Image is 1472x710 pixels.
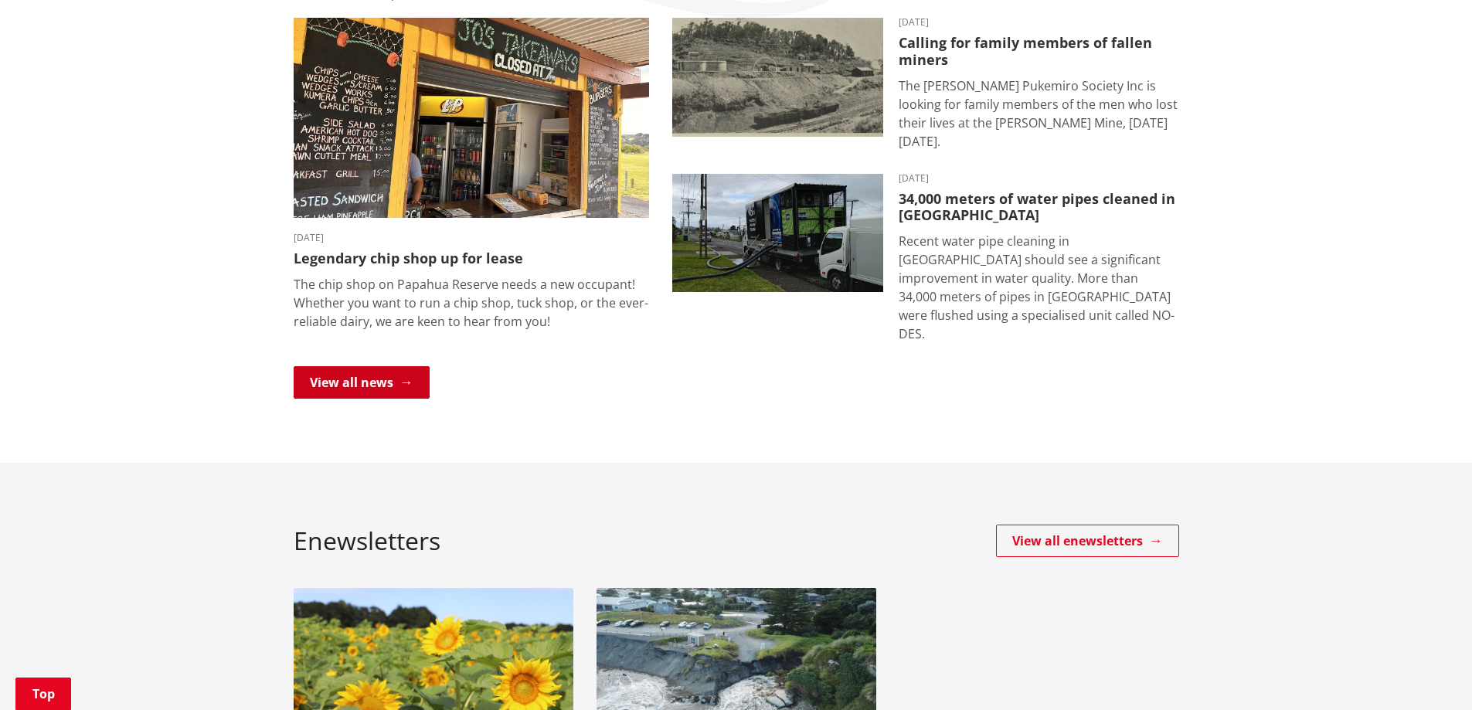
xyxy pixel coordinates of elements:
img: NO-DES unit flushing water pipes in Huntly [672,174,883,293]
a: Top [15,678,71,710]
h3: Legendary chip shop up for lease [294,250,649,267]
time: [DATE] [294,233,649,243]
p: Recent water pipe cleaning in [GEOGRAPHIC_DATA] should see a significant improvement in water qua... [899,232,1179,343]
a: A black-and-white historic photograph shows a hillside with trees, small buildings, and cylindric... [672,18,1179,150]
a: View all news [294,366,430,399]
h2: Enewsletters [294,526,440,555]
h3: 34,000 meters of water pipes cleaned in [GEOGRAPHIC_DATA] [899,191,1179,224]
img: Glen Afton Mine 1939 [672,18,883,137]
a: Outdoor takeaway stand with chalkboard menus listing various foods, like burgers and chips. A fri... [294,18,649,330]
p: The chip shop on Papahua Reserve needs a new occupant! Whether you want to run a chip shop, tuck ... [294,275,649,331]
time: [DATE] [899,18,1179,27]
img: Jo's takeaways, Papahua Reserve, Raglan [294,18,649,218]
time: [DATE] [899,174,1179,183]
iframe: Messenger Launcher [1401,645,1457,701]
a: View all enewsletters [996,525,1179,557]
a: [DATE] 34,000 meters of water pipes cleaned in [GEOGRAPHIC_DATA] Recent water pipe cleaning in [G... [672,174,1179,343]
p: The [PERSON_NAME] Pukemiro Society Inc is looking for family members of the men who lost their li... [899,76,1179,151]
h3: Calling for family members of fallen miners [899,35,1179,68]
